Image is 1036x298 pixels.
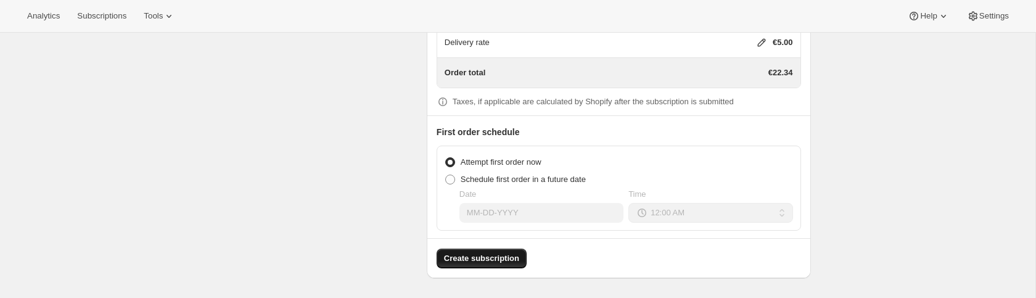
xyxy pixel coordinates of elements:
p: €5.00 [773,36,793,49]
span: Settings [979,11,1009,21]
button: Analytics [20,7,67,25]
span: Attempt first order now [461,157,541,167]
button: Subscriptions [70,7,134,25]
span: Create subscription [444,252,519,265]
button: Help [900,7,956,25]
span: Date [459,189,476,199]
button: Tools [136,7,183,25]
p: €22.34 [768,67,793,79]
span: Help [920,11,937,21]
span: Tools [144,11,163,21]
button: Create subscription [437,249,527,268]
span: Analytics [27,11,60,21]
input: MM-DD-YYYY [459,203,623,223]
span: Subscriptions [77,11,126,21]
p: First order schedule [437,126,801,138]
p: Taxes, if applicable are calculated by Shopify after the subscription is submitted [453,96,734,108]
button: Settings [960,7,1016,25]
p: Order total [445,67,485,79]
span: Time [628,189,646,199]
span: Schedule first order in a future date [461,175,586,184]
p: Delivery rate [445,36,490,49]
